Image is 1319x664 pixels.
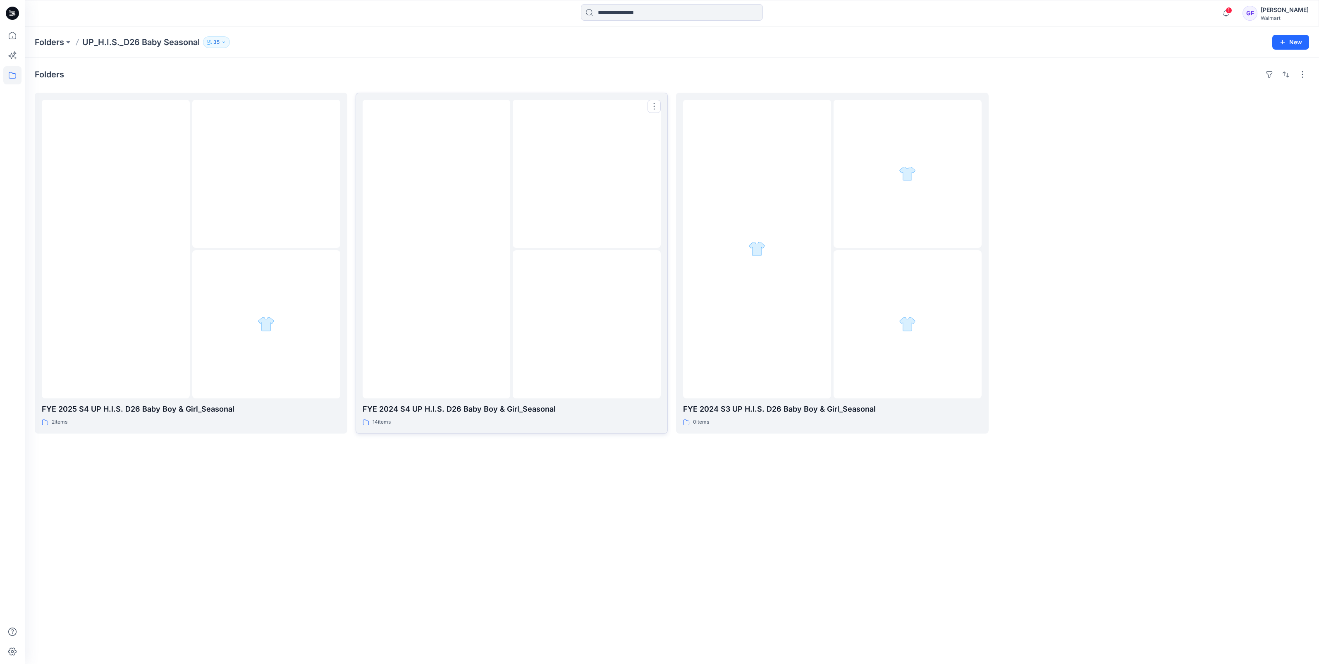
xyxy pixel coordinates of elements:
button: New [1272,35,1309,50]
span: 1 [1226,7,1232,14]
img: folder 2 [899,165,916,182]
p: FYE 2025 S4 UP H.I.S. D26 Baby Boy & Girl_Seasonal [42,403,340,415]
p: 0 items [693,418,709,427]
p: FYE 2024 S3 UP H.I.S. D26 Baby Boy & Girl_Seasonal [683,403,982,415]
div: [PERSON_NAME] [1261,5,1309,15]
a: folder 1folder 2folder 3FYE 2025 S4 UP H.I.S. D26 Baby Boy & Girl_Seasonal2items [35,93,347,434]
img: folder 3 [899,316,916,333]
a: Folders [35,36,64,48]
img: folder 3 [258,316,275,333]
p: FYE 2024 S4 UP H.I.S. D26 Baby Boy & Girl_Seasonal [363,403,661,415]
div: Walmart [1261,15,1309,21]
p: 35 [213,38,220,47]
p: UP_H.I.S._D26 Baby Seasonal [82,36,200,48]
a: folder 1folder 2folder 3FYE 2024 S4 UP H.I.S. D26 Baby Boy & Girl_Seasonal14items [356,93,668,434]
p: 2 items [52,418,67,427]
p: 14 items [373,418,391,427]
h4: Folders [35,70,64,79]
button: 35 [203,36,230,48]
a: folder 1folder 2folder 3FYE 2024 S3 UP H.I.S. D26 Baby Boy & Girl_Seasonal0items [676,93,989,434]
img: folder 1 [748,240,765,257]
div: GF [1243,6,1257,21]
